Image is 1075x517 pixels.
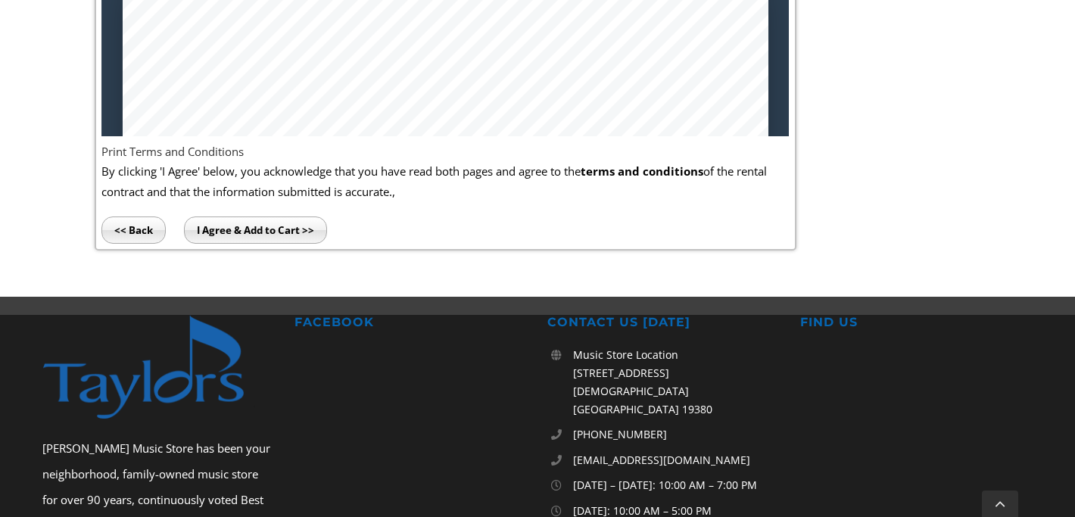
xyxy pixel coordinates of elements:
p: Music Store Location [STREET_ADDRESS][DEMOGRAPHIC_DATA] [GEOGRAPHIC_DATA] 19380 [573,346,781,418]
span: [EMAIL_ADDRESS][DOMAIN_NAME] [573,453,750,467]
b: terms and conditions [581,164,703,179]
span: of 2 [167,4,189,20]
h2: FACEBOOK [294,315,528,331]
img: footer-logo [42,315,276,420]
h2: FIND US [800,315,1033,331]
input: Page [126,3,167,20]
select: Zoom [323,4,431,20]
a: [PHONE_NUMBER] [573,425,781,444]
a: Print Terms and Conditions [101,144,244,159]
input: I Agree & Add to Cart >> [184,216,327,244]
input: << Back [101,216,166,244]
p: [DATE] – [DATE]: 10:00 AM – 7:00 PM [573,476,781,494]
a: [EMAIL_ADDRESS][DOMAIN_NAME] [573,451,781,469]
p: By clicking 'I Agree' below, you acknowledge that you have read both pages and agree to the of th... [101,161,789,201]
h2: CONTACT US [DATE] [547,315,781,331]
